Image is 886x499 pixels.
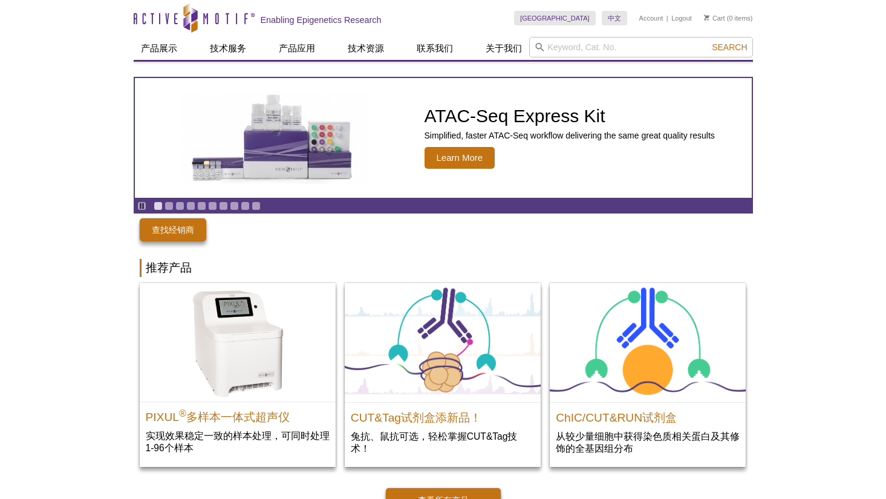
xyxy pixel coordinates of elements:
[639,14,663,22] a: Account
[241,201,250,210] a: Go to slide 9
[425,147,495,169] span: Learn More
[140,218,206,241] a: 查找经销商
[134,37,184,60] a: 产品展示
[704,15,709,21] img: Your Cart
[140,259,747,277] h2: 推荐产品
[712,42,747,52] span: Search
[666,11,668,25] li: |
[252,201,261,210] a: Go to slide 10
[261,15,382,25] h2: Enabling Epigenetics Research
[409,37,460,60] a: 联系我们
[351,406,535,424] h2: CUT&Tag试剂盒添新品！
[556,430,740,455] p: 从较少量细胞中获得染色质相关蛋白及其修饰的全基因组分布
[345,283,541,467] a: CUT&Tag试剂盒添新品！ CUT&Tag试剂盒添新品！ 兔抗、鼠抗可选，轻松掌握CUT&Tag技术！
[197,201,206,210] a: Go to slide 5
[186,201,195,210] a: Go to slide 4
[146,429,330,454] p: 实现效果稳定一致的样本处理，可同时处理1-96个样本
[345,283,541,402] img: CUT&Tag试剂盒添新品！
[175,201,184,210] a: Go to slide 3
[550,283,746,402] img: ChIC/CUT&RUN Assay Kit
[135,78,752,198] a: ATAC-Seq Express Kit ATAC-Seq Express Kit Simplified, faster ATAC-Seq workflow delivering the sam...
[425,130,715,141] p: Simplified, faster ATAC-Seq workflow delivering the same great quality results
[137,201,146,210] a: Toggle autoplay
[179,408,186,419] sup: ®
[230,201,239,210] a: Go to slide 8
[140,283,336,402] img: PIXUL Multi-Sample Sonicator
[174,92,373,184] img: ATAC-Seq Express Kit
[219,201,228,210] a: Go to slide 7
[704,11,753,25] li: (0 items)
[140,283,336,466] a: PIXUL Multi-Sample Sonicator PIXUL®多样本一体式超声仪 实现效果稳定一致的样本处理，可同时处理1-96个样本
[425,107,715,125] h2: ATAC-Seq Express Kit
[671,14,692,22] a: Logout
[514,11,596,25] a: [GEOGRAPHIC_DATA]
[340,37,391,60] a: 技术资源
[146,405,330,423] h2: PIXUL 多样本一体式超声仪
[203,37,253,60] a: 技术服务
[556,406,740,424] h2: ChIC/CUT&RUN试剂盒
[529,37,753,57] input: Keyword, Cat. No.
[704,14,725,22] a: Cart
[154,201,163,210] a: Go to slide 1
[272,37,322,60] a: 产品应用
[602,11,627,25] a: 中文
[351,430,535,455] p: 兔抗、鼠抗可选，轻松掌握CUT&Tag技术！
[550,283,746,467] a: ChIC/CUT&RUN Assay Kit ChIC/CUT&RUN试剂盒 从较少量细胞中获得染色质相关蛋白及其修饰的全基因组分布
[708,42,751,53] button: Search
[208,201,217,210] a: Go to slide 6
[135,78,752,198] article: ATAC-Seq Express Kit
[164,201,174,210] a: Go to slide 2
[478,37,529,60] a: 关于我们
